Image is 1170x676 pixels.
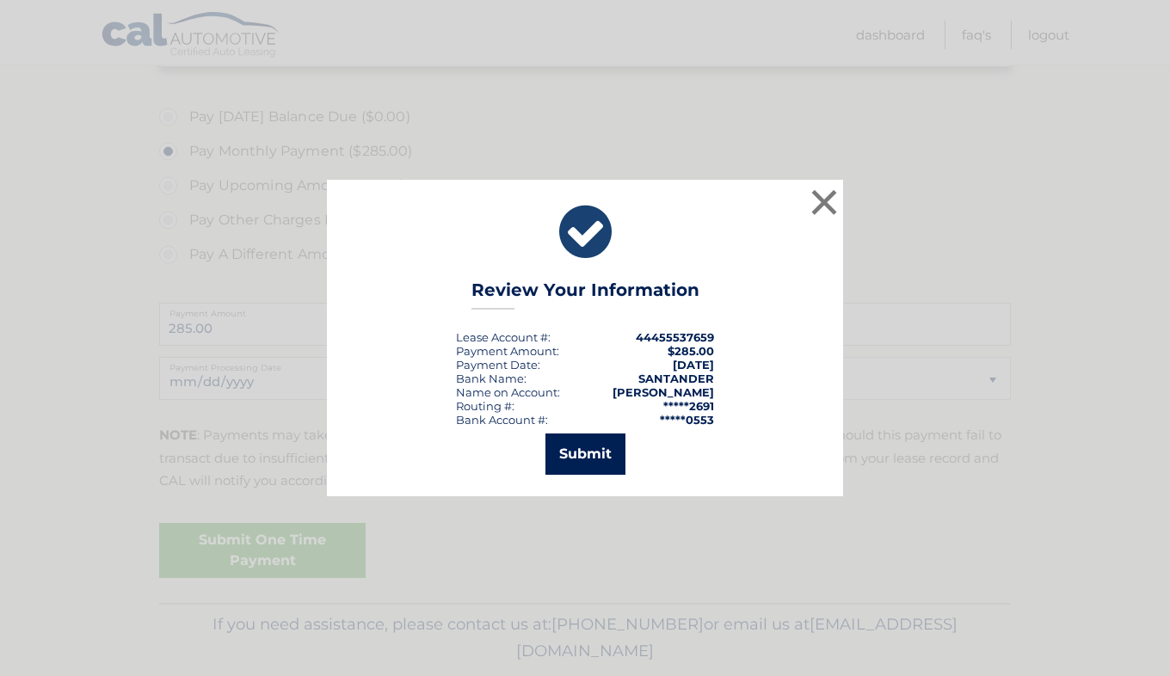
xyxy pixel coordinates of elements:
strong: [PERSON_NAME] [613,385,714,399]
div: Routing #: [456,399,514,413]
div: Payment Amount: [456,344,559,358]
span: Payment Date [456,358,538,372]
strong: SANTANDER [638,372,714,385]
div: : [456,358,540,372]
div: Bank Account #: [456,413,548,427]
button: Submit [545,433,625,475]
div: Lease Account #: [456,330,551,344]
h3: Review Your Information [471,280,699,310]
span: [DATE] [673,358,714,372]
button: × [807,185,841,219]
span: $285.00 [668,344,714,358]
strong: 44455537659 [636,330,714,344]
div: Name on Account: [456,385,560,399]
div: Bank Name: [456,372,526,385]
